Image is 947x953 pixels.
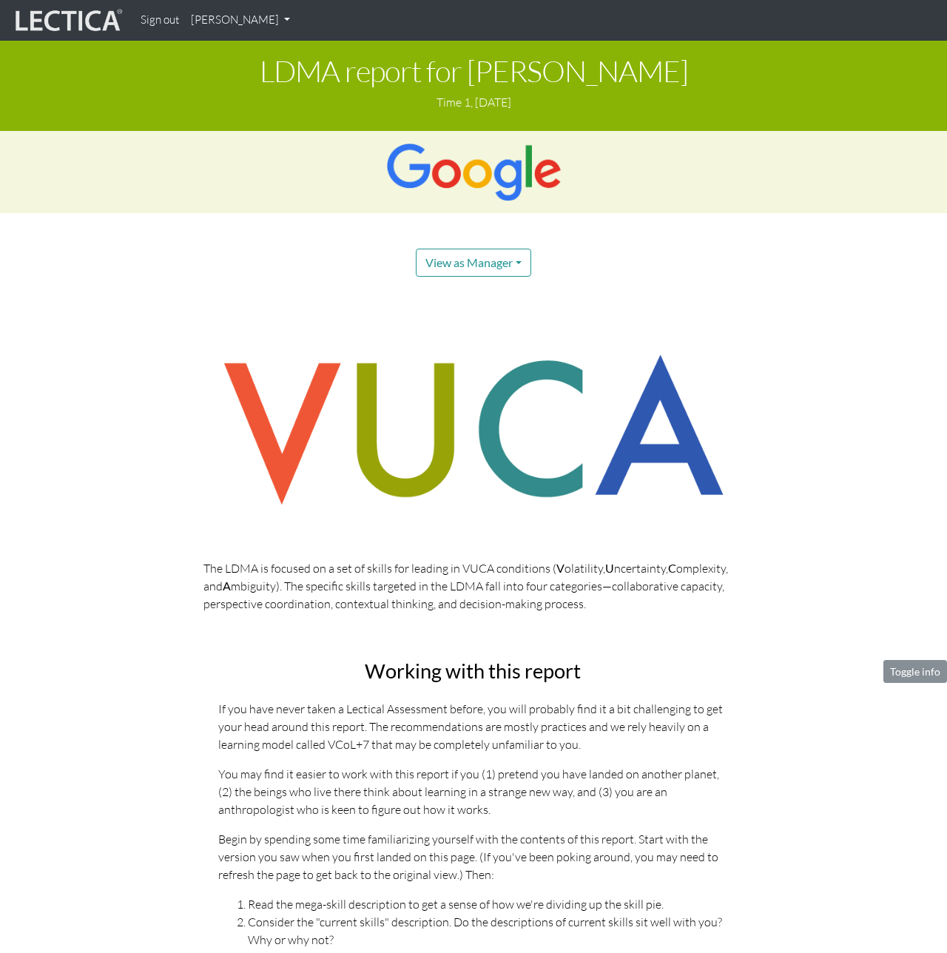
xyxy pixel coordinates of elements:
strong: C [668,561,676,575]
img: lecticalive [12,7,123,35]
li: Read the mega-skill description to get a sense of how we're dividing up the skill pie. [248,895,728,913]
h2: Working with this report [218,660,728,682]
a: Sign out [135,6,185,35]
h1: LDMA report for [PERSON_NAME] [11,55,936,87]
strong: U [605,561,614,575]
p: The LDMA is focused on a set of skills for leading in VUCA conditions ( olatility, ncertainty, om... [203,559,744,613]
p: If you have never taken a Lectical Assessment before, you will probably find it a bit challenging... [218,700,728,753]
a: [PERSON_NAME] [185,6,296,35]
img: Google Logo [385,143,562,201]
strong: V [556,561,565,575]
p: Time 1, [DATE] [11,93,936,111]
strong: A [223,579,231,593]
p: Begin by spending some time familiarizing yourself with the contents of this report. Start with t... [218,830,728,883]
p: You may find it easier to work with this report if you (1) pretend you have landed on another pla... [218,765,728,818]
li: Consider the "current skills" description. Do the descriptions of current skills sit well with yo... [248,913,728,949]
button: Toggle info [883,660,947,683]
button: View as Manager [416,249,531,277]
img: vuca skills [203,336,744,524]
